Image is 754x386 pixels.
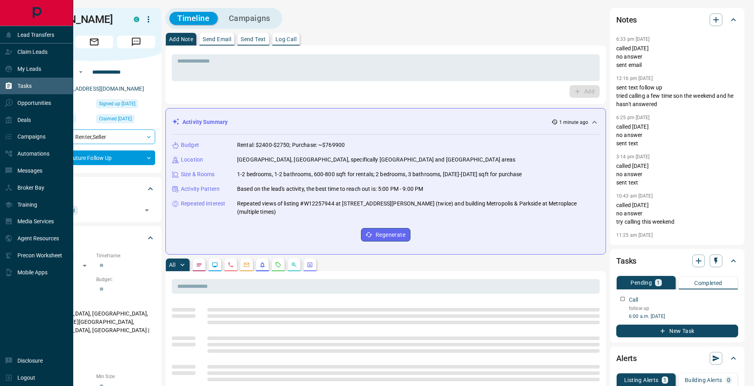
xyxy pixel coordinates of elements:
h2: Notes [616,13,637,26]
h2: Alerts [616,352,637,365]
p: Add Note [169,36,193,42]
p: called [DATE] no answer sent text [616,123,738,148]
p: 1 [657,280,660,285]
p: 0 [727,377,730,383]
p: Location [181,156,203,164]
svg: Opportunities [291,262,297,268]
p: Min Size: [96,373,155,380]
p: Log Call [275,36,296,42]
p: Motivation: [33,349,155,356]
p: Based on the lead's activity, the best time to reach out is: 5:00 PM - 9:00 PM [237,185,423,193]
svg: Lead Browsing Activity [212,262,218,268]
p: sent text follow up tried calling a few time son the weekend and he hasn't answered [616,84,738,108]
p: 10:43 am [DATE] [616,193,653,199]
p: called [DATE] no answer try calling this weekend [616,201,738,226]
p: Activity Summary [182,118,228,126]
div: Tasks [616,251,738,270]
p: Budget [181,141,199,149]
svg: Listing Alerts [259,262,266,268]
div: condos.ca [134,17,139,22]
button: Timeline [169,12,218,25]
div: Renter , Seller [33,129,155,144]
div: Activity Summary1 minute ago [172,115,599,129]
a: [EMAIL_ADDRESS][DOMAIN_NAME] [55,86,144,92]
p: 6:33 pm [DATE] [616,36,650,42]
p: [GEOGRAPHIC_DATA], [GEOGRAPHIC_DATA], [PERSON_NAME][GEOGRAPHIC_DATA], [GEOGRAPHIC_DATA], [GEOGRAP... [33,307,155,345]
span: Email [75,36,113,48]
p: 3:14 pm [DATE] [616,154,650,160]
button: Open [76,67,85,77]
div: Thu Sep 05 2024 [96,99,155,110]
p: 1 minute ago [559,119,588,126]
p: Pending [631,280,652,285]
svg: Agent Actions [307,262,313,268]
p: follow up [629,305,738,312]
p: called [DATE] no answer sent email [616,44,738,69]
p: Listing Alerts [624,377,659,383]
p: Rental: $2400-$2750; Purchase: ~$769900 [237,141,345,149]
button: Open [141,205,152,216]
div: Future Follow Up [33,150,155,165]
svg: Notes [196,262,202,268]
p: Areas Searched: [33,300,155,307]
div: Criteria [33,228,155,247]
p: 6:25 pm [DATE] [616,115,650,120]
p: Budget: [96,276,155,283]
span: Message [117,36,155,48]
p: Completed [694,280,722,286]
p: Call [629,296,638,304]
h2: Tasks [616,255,636,267]
p: [GEOGRAPHIC_DATA], [GEOGRAPHIC_DATA], specifically [GEOGRAPHIC_DATA] and [GEOGRAPHIC_DATA] areas [237,156,516,164]
p: 1 [663,377,667,383]
p: Send Text [241,36,266,42]
div: Notes [616,10,738,29]
div: Alerts [616,349,738,368]
p: 12:16 pm [DATE] [616,76,653,81]
span: Signed up [DATE] [99,100,135,108]
p: 6:00 a.m. [DATE] [629,313,738,320]
svg: Requests [275,262,281,268]
p: Repeated Interest [181,200,225,208]
button: Campaigns [221,12,278,25]
p: All [169,262,175,268]
p: called [DATE] no answer sent text [616,162,738,187]
p: 1-2 bedrooms, 1-2 bathrooms, 600-800 sqft for rentals; 2 bedrooms, 3 bathrooms, [DATE]-[DATE] sqf... [237,170,522,179]
p: Send Email [203,36,231,42]
div: Tags [33,179,155,198]
p: Building Alerts [685,377,722,383]
p: Timeframe: [96,252,155,259]
p: 11:25 am [DATE] [616,232,653,238]
span: Claimed [DATE] [99,115,132,123]
svg: Calls [228,262,234,268]
svg: Emails [243,262,250,268]
h1: [PERSON_NAME] [33,13,122,26]
p: Activity Pattern [181,185,220,193]
p: Repeated views of listing #W12257944 at [STREET_ADDRESS][PERSON_NAME] (twice) and building Metrop... [237,200,599,216]
button: New Task [616,325,738,337]
button: Regenerate [361,228,410,241]
div: Thu Sep 05 2024 [96,114,155,125]
p: Size & Rooms [181,170,215,179]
